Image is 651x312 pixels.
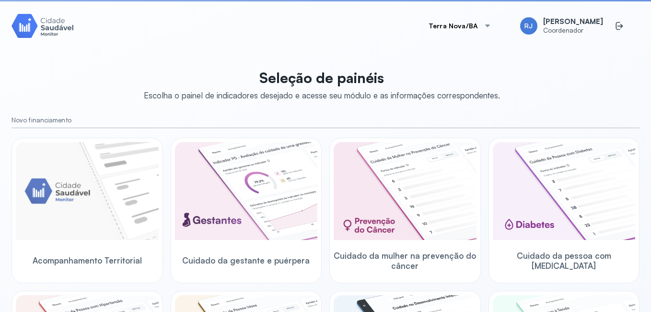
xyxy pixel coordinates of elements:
span: RJ [524,22,533,30]
small: Novo financiamento [12,116,639,124]
span: Cuidado da pessoa com [MEDICAL_DATA] [493,251,636,271]
img: woman-cancer-prevention-care.png [334,142,477,240]
p: Seleção de painéis [144,69,500,86]
span: Acompanhamento Territorial [33,255,142,265]
img: placeholder-module-ilustration.png [16,142,159,240]
img: Logotipo do produto Monitor [12,12,74,39]
button: Terra Nova/BA [417,16,503,36]
img: diabetics.png [493,142,636,240]
img: pregnants.png [175,142,318,240]
span: Cuidado da mulher na prevenção do câncer [334,251,477,271]
span: [PERSON_NAME] [543,17,603,26]
span: Cuidado da gestante e puérpera [182,255,310,265]
div: Escolha o painel de indicadores desejado e acesse seu módulo e as informações correspondentes. [144,90,500,100]
span: Coordenador [543,26,603,35]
